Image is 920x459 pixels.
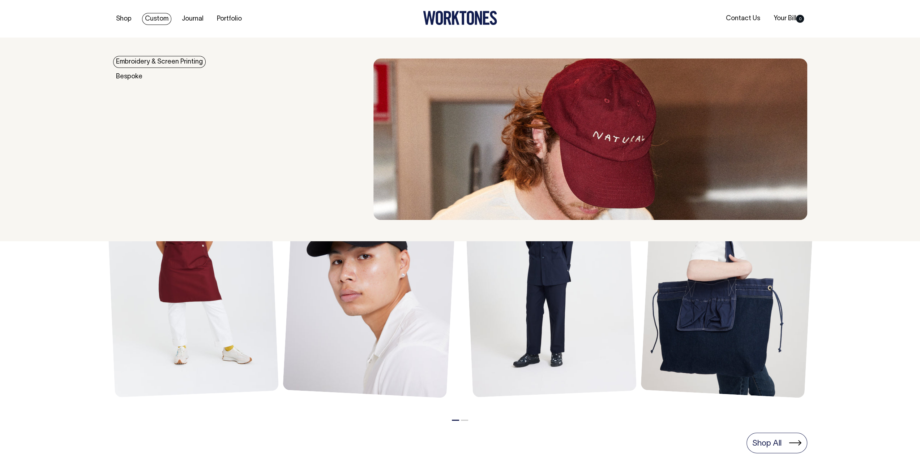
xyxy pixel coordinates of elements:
[373,59,807,220] img: embroidery & Screen Printing
[113,56,206,68] a: Embroidery & Screen Printing
[796,15,804,23] span: 0
[452,420,459,421] button: 1 of 2
[113,13,134,25] a: Shop
[113,71,145,83] a: Bespoke
[770,13,807,25] a: Your Bill0
[746,433,807,453] a: Shop All
[214,13,245,25] a: Portfolio
[142,13,171,25] a: Custom
[463,145,637,397] img: Unstructured Blazer
[723,13,763,25] a: Contact Us
[283,144,459,398] img: Blank Dad Cap
[179,13,206,25] a: Journal
[461,420,468,421] button: 2 of 2
[641,144,817,398] img: Store Bag
[105,145,279,397] img: Mo Apron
